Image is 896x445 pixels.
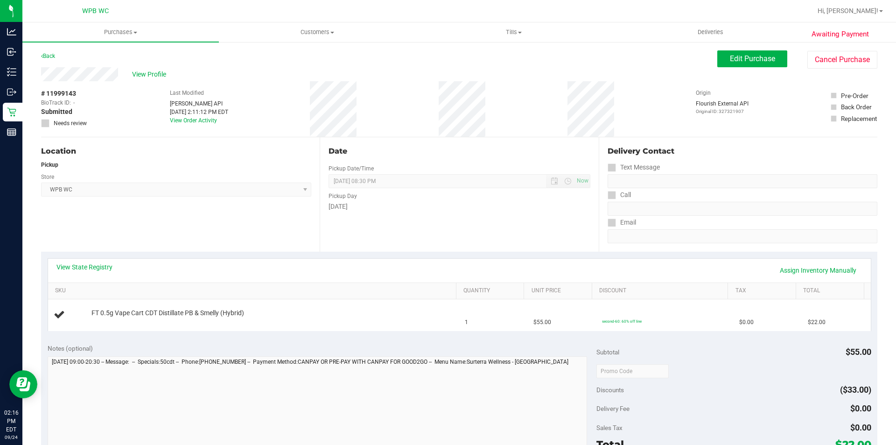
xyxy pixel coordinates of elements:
div: Location [41,146,311,157]
span: ($33.00) [840,385,871,395]
label: Pickup Day [329,192,357,200]
inline-svg: Inventory [7,67,16,77]
a: Quantity [463,287,520,295]
inline-svg: Inbound [7,47,16,57]
inline-svg: Analytics [7,27,16,36]
input: Format: (999) 999-9999 [608,174,877,188]
a: Deliveries [612,22,809,42]
span: Discounts [596,381,624,398]
strong: Pickup [41,162,58,168]
span: Needs review [54,119,87,127]
span: Sales Tax [596,424,623,431]
span: Edit Purchase [730,54,775,63]
label: Store [41,173,54,181]
span: Subtotal [596,348,619,356]
span: - [73,99,75,107]
iframe: Resource center [9,370,37,398]
inline-svg: Reports [7,127,16,137]
div: Pre-Order [841,91,868,100]
div: Delivery Contact [608,146,877,157]
span: Tills [416,28,611,36]
div: [DATE] 2:11:12 PM EDT [170,108,228,116]
a: View State Registry [56,262,112,272]
span: View Profile [132,70,169,79]
a: SKU [55,287,452,295]
p: 09/24 [4,434,18,441]
label: Pickup Date/Time [329,164,374,173]
p: 02:16 PM EDT [4,409,18,434]
a: Assign Inventory Manually [774,262,862,278]
div: Replacement [841,114,877,123]
span: $55.00 [846,347,871,357]
span: Hi, [PERSON_NAME]! [818,7,878,14]
span: Customers [219,28,415,36]
span: second-60: 60% off line [602,319,642,324]
span: $0.00 [850,403,871,413]
label: Last Modified [170,89,204,97]
a: Unit Price [532,287,588,295]
span: FT 0.5g Vape Cart CDT Distillate PB & Smelly (Hybrid) [91,309,244,318]
a: Purchases [22,22,219,42]
span: $55.00 [533,318,551,327]
span: Purchases [22,28,219,36]
label: Text Message [608,161,660,174]
a: Customers [219,22,415,42]
button: Edit Purchase [717,50,787,67]
div: [DATE] [329,202,590,212]
span: Submitted [41,107,72,117]
span: WPB WC [82,7,109,15]
div: Flourish External API [696,99,749,115]
a: Back [41,53,55,59]
a: Tax [735,287,792,295]
button: Cancel Purchase [807,51,877,69]
span: 1 [465,318,468,327]
div: Date [329,146,590,157]
label: Origin [696,89,711,97]
a: View Order Activity [170,117,217,124]
a: Tills [415,22,612,42]
span: $0.00 [739,318,754,327]
a: Total [803,287,860,295]
span: # 11999143 [41,89,76,99]
span: Notes (optional) [48,345,93,352]
a: Discount [599,287,724,295]
span: BioTrack ID: [41,99,71,107]
inline-svg: Outbound [7,87,16,97]
label: Call [608,188,631,202]
input: Promo Code [596,364,669,378]
inline-svg: Retail [7,107,16,117]
div: Back Order [841,102,872,112]
span: Delivery Fee [596,405,630,412]
span: Awaiting Payment [812,29,869,40]
span: Deliveries [685,28,736,36]
div: [PERSON_NAME] API [170,99,228,108]
label: Email [608,216,636,229]
span: $22.00 [808,318,826,327]
p: Original ID: 327321907 [696,108,749,115]
span: $0.00 [850,423,871,432]
input: Format: (999) 999-9999 [608,202,877,216]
